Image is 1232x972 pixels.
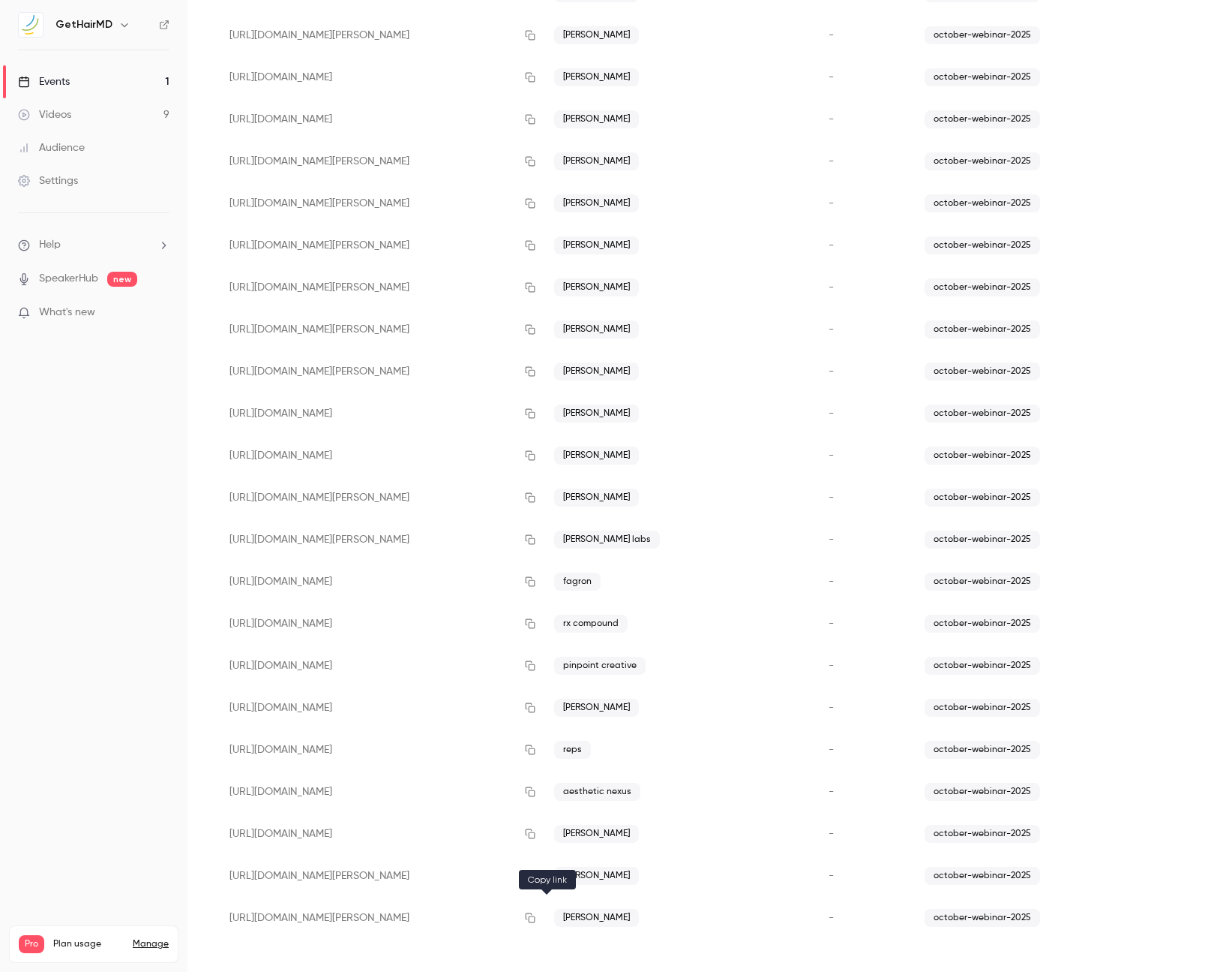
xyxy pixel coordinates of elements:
[53,938,124,950] span: Plan usage
[925,363,1040,381] span: october-webinar-2025
[925,26,1040,44] span: october-webinar-2025
[829,576,834,587] span: -
[829,871,834,881] span: -
[217,519,542,561] div: [URL][DOMAIN_NAME][PERSON_NAME]
[554,783,640,801] span: aesthetic nexus
[217,351,542,393] div: [URL][DOMAIN_NAME][PERSON_NAME]
[554,615,628,633] span: rx compound
[554,531,660,549] span: [PERSON_NAME] labs
[554,447,639,465] span: [PERSON_NAME]
[19,935,44,953] span: Pro
[925,405,1040,423] span: october-webinar-2025
[18,74,70,89] div: Events
[829,913,834,923] span: -
[925,699,1040,717] span: october-webinar-2025
[925,867,1040,885] span: october-webinar-2025
[554,867,639,885] span: [PERSON_NAME]
[217,813,542,855] div: [URL][DOMAIN_NAME]
[217,477,542,519] div: [URL][DOMAIN_NAME][PERSON_NAME]
[925,110,1040,128] span: october-webinar-2025
[39,271,98,287] a: SpeakerHub
[925,278,1040,296] span: october-webinar-2025
[39,237,61,253] span: Help
[925,657,1040,675] span: october-webinar-2025
[217,56,542,98] div: [URL][DOMAIN_NAME]
[217,771,542,813] div: [URL][DOMAIN_NAME]
[18,140,85,155] div: Audience
[554,825,639,843] span: [PERSON_NAME]
[554,236,639,254] span: [PERSON_NAME]
[829,787,834,797] span: -
[217,308,542,351] div: [URL][DOMAIN_NAME][PERSON_NAME]
[554,489,639,507] span: [PERSON_NAME]
[829,156,834,167] span: -
[925,447,1040,465] span: october-webinar-2025
[829,72,834,83] span: -
[829,534,834,545] span: -
[217,855,542,897] div: [URL][DOMAIN_NAME][PERSON_NAME]
[829,492,834,503] span: -
[133,938,169,950] a: Manage
[554,68,639,86] span: [PERSON_NAME]
[829,198,834,209] span: -
[217,182,542,224] div: [URL][DOMAIN_NAME][PERSON_NAME]
[554,320,639,339] span: [PERSON_NAME]
[217,266,542,308] div: [URL][DOMAIN_NAME][PERSON_NAME]
[925,573,1040,591] span: october-webinar-2025
[18,107,71,122] div: Videos
[217,14,542,56] div: [URL][DOMAIN_NAME][PERSON_NAME]
[107,272,137,287] span: new
[217,729,542,771] div: [URL][DOMAIN_NAME]
[829,30,834,41] span: -
[217,645,542,687] div: [URL][DOMAIN_NAME]
[217,897,542,939] div: [URL][DOMAIN_NAME][PERSON_NAME]
[19,13,43,37] img: GetHairMD
[829,661,834,671] span: -
[925,825,1040,843] span: october-webinar-2025
[925,615,1040,633] span: october-webinar-2025
[217,224,542,266] div: [URL][DOMAIN_NAME][PERSON_NAME]
[217,435,542,477] div: [URL][DOMAIN_NAME]
[829,324,834,335] span: -
[554,909,639,927] span: [PERSON_NAME]
[18,173,78,188] div: Settings
[554,699,639,717] span: [PERSON_NAME]
[829,618,834,629] span: -
[554,657,646,675] span: pinpoint creative
[18,237,169,253] li: help-dropdown-opener
[925,489,1040,507] span: october-webinar-2025
[829,282,834,293] span: -
[554,152,639,170] span: [PERSON_NAME]
[925,531,1040,549] span: october-webinar-2025
[554,26,639,44] span: [PERSON_NAME]
[925,909,1040,927] span: october-webinar-2025
[217,687,542,729] div: [URL][DOMAIN_NAME]
[829,114,834,125] span: -
[829,703,834,713] span: -
[554,363,639,381] span: [PERSON_NAME]
[217,98,542,140] div: [URL][DOMAIN_NAME]
[554,741,591,759] span: reps
[829,745,834,755] span: -
[925,194,1040,212] span: october-webinar-2025
[925,741,1040,759] span: october-webinar-2025
[829,240,834,251] span: -
[925,68,1040,86] span: october-webinar-2025
[39,305,95,320] span: What's new
[829,408,834,419] span: -
[55,17,112,32] h6: GetHairMD
[829,366,834,377] span: -
[829,450,834,461] span: -
[217,393,542,435] div: [URL][DOMAIN_NAME]
[829,829,834,839] span: -
[554,110,639,128] span: [PERSON_NAME]
[217,603,542,645] div: [URL][DOMAIN_NAME]
[217,561,542,603] div: [URL][DOMAIN_NAME]
[925,783,1040,801] span: october-webinar-2025
[925,320,1040,339] span: october-webinar-2025
[925,152,1040,170] span: october-webinar-2025
[554,405,639,423] span: [PERSON_NAME]
[925,236,1040,254] span: october-webinar-2025
[554,278,639,296] span: [PERSON_NAME]
[554,194,639,212] span: [PERSON_NAME]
